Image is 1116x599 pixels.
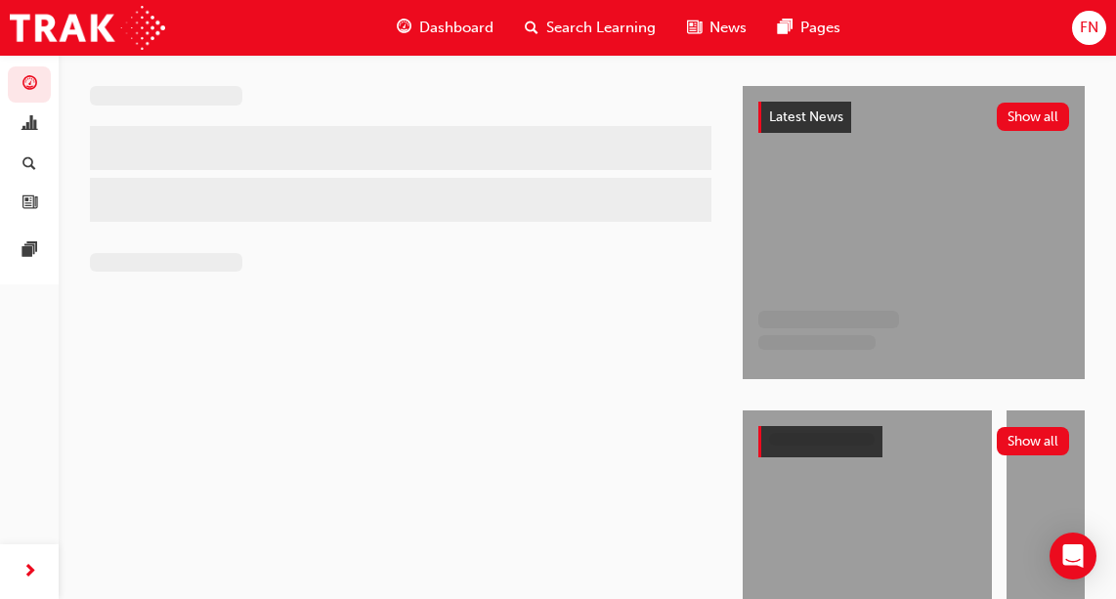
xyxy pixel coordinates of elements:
button: Show all [997,427,1070,455]
span: News [709,17,747,39]
button: Show all [997,103,1070,131]
span: search-icon [22,155,36,173]
a: guage-iconDashboard [381,8,509,48]
span: Search Learning [546,17,656,39]
a: news-iconNews [671,8,762,48]
a: Show all [758,426,1069,457]
div: Open Intercom Messenger [1050,533,1096,579]
span: news-icon [687,16,702,40]
span: guage-icon [22,76,37,94]
img: Trak [10,6,165,50]
span: FN [1080,17,1098,39]
button: FN [1072,11,1106,45]
a: pages-iconPages [762,8,856,48]
a: search-iconSearch Learning [509,8,671,48]
span: pages-icon [22,242,37,260]
span: search-icon [525,16,538,40]
span: Pages [800,17,840,39]
a: Latest NewsShow all [758,102,1069,133]
span: pages-icon [778,16,793,40]
span: guage-icon [397,16,411,40]
span: next-icon [22,560,37,584]
span: Dashboard [419,17,494,39]
span: Latest News [769,108,843,125]
span: chart-icon [22,116,37,134]
span: news-icon [22,195,37,213]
